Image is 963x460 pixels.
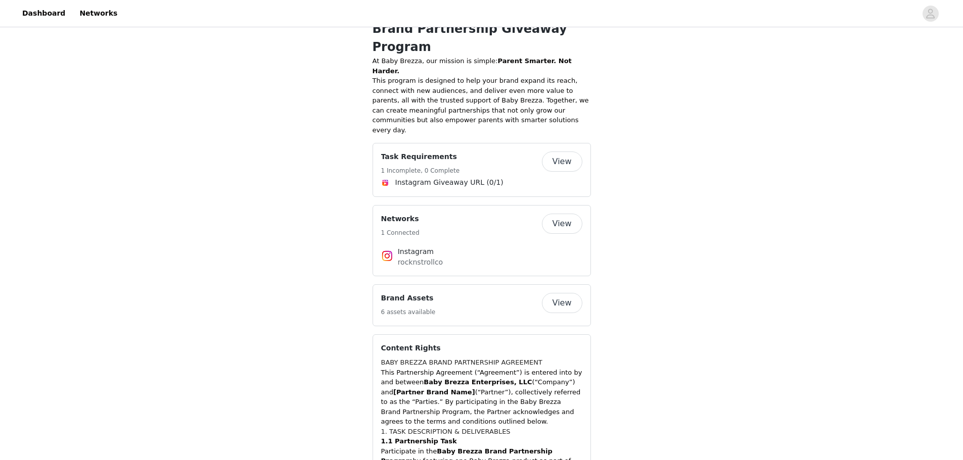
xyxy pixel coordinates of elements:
strong: 1.1 Partnership Task [381,437,457,445]
button: View [542,151,582,172]
p: At Baby Brezza, our mission is simple: [373,56,591,76]
h5: 1 Incomplete, 0 Complete [381,166,460,175]
h5: 1 Connected [381,228,420,237]
p: This program is designed to help your brand expand its reach, connect with new audiences, and del... [373,76,591,135]
h1: Brand Partnership Giveaway Program [373,20,591,56]
h4: Brand Assets [381,293,436,303]
img: Instagram Reels Icon [381,179,389,187]
h4: Instagram [398,246,566,257]
a: Dashboard [16,2,71,25]
button: View [542,293,582,313]
div: Networks [373,205,591,276]
h5: 6 assets available [381,308,436,317]
button: View [542,214,582,234]
h1: BABY BREZZA BRAND PARTNERSHIP AGREEMENT [381,357,582,368]
strong: [Partner Brand Name] [393,388,475,396]
div: Brand Assets [373,284,591,326]
p: This Partnership Agreement (“Agreement”) is entered into by and between (“Company”) and (“Partner... [381,368,582,427]
strong: Parent Smarter. Not Harder. [373,57,572,75]
span: Instagram Giveaway URL (0/1) [395,177,503,188]
img: Instagram Icon [381,250,393,262]
a: Networks [73,2,123,25]
div: Task Requirements [373,143,591,197]
strong: Baby Brezza Enterprises, LLC [424,378,532,386]
div: avatar [926,6,935,22]
h4: Task Requirements [381,151,460,162]
p: rocknstrollco [398,257,566,268]
h4: Networks [381,214,420,224]
h2: 1. TASK DESCRIPTION & DELIVERABLES [381,427,582,437]
h4: Content Rights [381,343,441,353]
